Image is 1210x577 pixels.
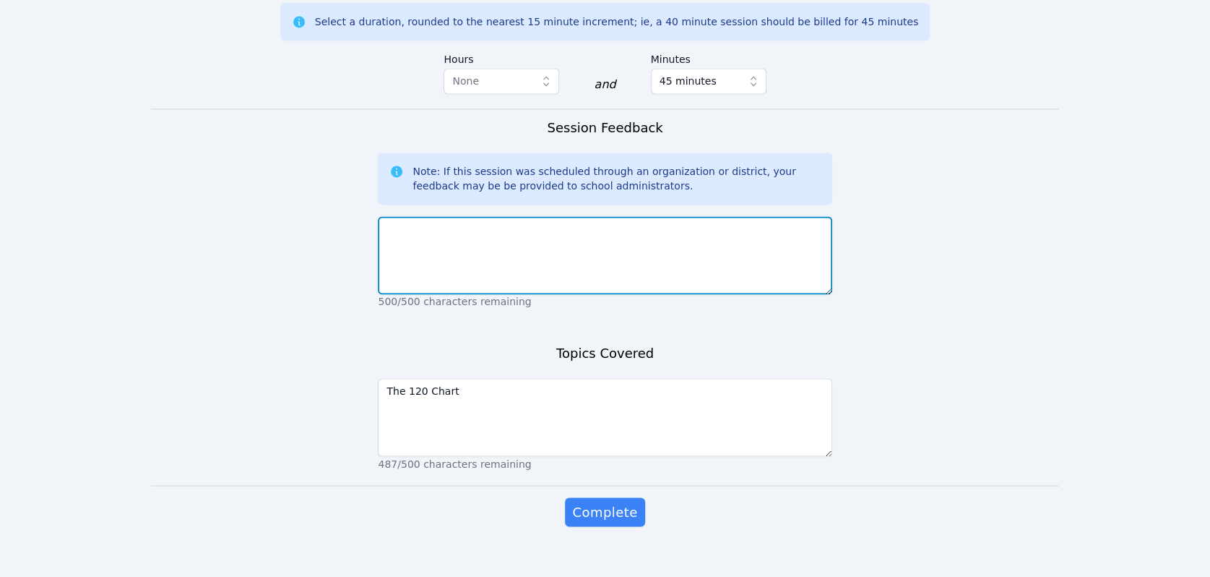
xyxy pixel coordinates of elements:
label: Hours [444,46,559,68]
div: Select a duration, rounded to the nearest 15 minute increment; ie, a 40 minute session should be ... [315,14,918,29]
p: 500/500 characters remaining [378,294,831,309]
h3: Session Feedback [547,118,662,138]
div: Note: If this session was scheduled through an organization or district, your feedback may be be ... [412,164,820,193]
span: None [452,75,479,87]
h3: Topics Covered [556,343,654,364]
label: Minutes [651,46,766,68]
p: 487/500 characters remaining [378,456,831,471]
button: None [444,68,559,94]
textarea: The 120 Chart [378,378,831,456]
span: 45 minutes [660,72,717,90]
button: Complete [565,497,644,526]
button: 45 minutes [651,68,766,94]
div: and [594,76,615,93]
span: Complete [572,502,637,522]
